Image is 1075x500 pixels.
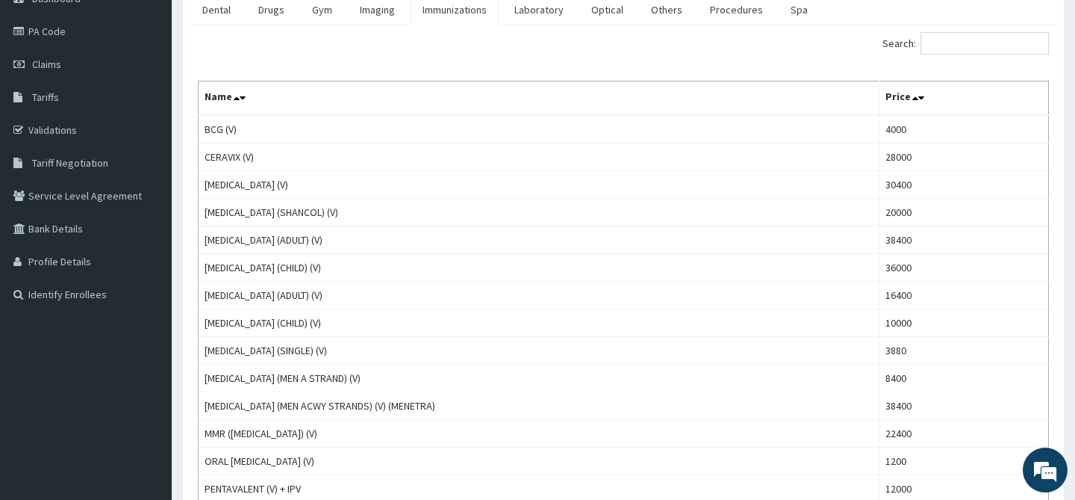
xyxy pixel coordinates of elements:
td: 38400 [879,226,1049,254]
label: Search: [882,32,1049,55]
td: 30400 [879,171,1049,199]
td: ORAL [MEDICAL_DATA] (V) [199,448,879,475]
span: We're online! [87,153,206,304]
td: 3880 [879,337,1049,365]
td: 16400 [879,282,1049,309]
div: Chat with us now [78,84,251,103]
td: 20000 [879,199,1049,226]
td: 10000 [879,309,1049,337]
td: CERAVIX (V) [199,143,879,171]
td: [MEDICAL_DATA] (MEN ACWY STRANDS) (V) (MENETRA) [199,392,879,420]
input: Search: [920,32,1049,55]
td: [MEDICAL_DATA] (V) [199,171,879,199]
span: Tariffs [32,90,59,104]
th: Price [879,81,1049,116]
td: [MEDICAL_DATA] (SHANCOL) (V) [199,199,879,226]
td: [MEDICAL_DATA] (MEN A STRAND) (V) [199,365,879,392]
td: 4000 [879,115,1049,143]
td: [MEDICAL_DATA] (ADULT) (V) [199,282,879,309]
td: [MEDICAL_DATA] (ADULT) (V) [199,226,879,254]
th: Name [199,81,879,116]
td: 36000 [879,254,1049,282]
td: 8400 [879,365,1049,392]
span: Tariff Negotiation [32,156,108,170]
td: 28000 [879,143,1049,171]
td: MMR ([MEDICAL_DATA]) (V) [199,420,879,448]
td: BCG (V) [199,115,879,143]
img: d_794563401_company_1708531726252_794563401 [28,75,60,112]
td: 38400 [879,392,1049,420]
textarea: Type your message and hit 'Enter' [7,338,284,390]
span: Claims [32,58,61,71]
div: Minimize live chat window [245,7,281,43]
td: [MEDICAL_DATA] (SINGLE) (V) [199,337,879,365]
td: [MEDICAL_DATA] (CHILD) (V) [199,254,879,282]
td: [MEDICAL_DATA] (CHILD) (V) [199,309,879,337]
td: 22400 [879,420,1049,448]
td: 1200 [879,448,1049,475]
